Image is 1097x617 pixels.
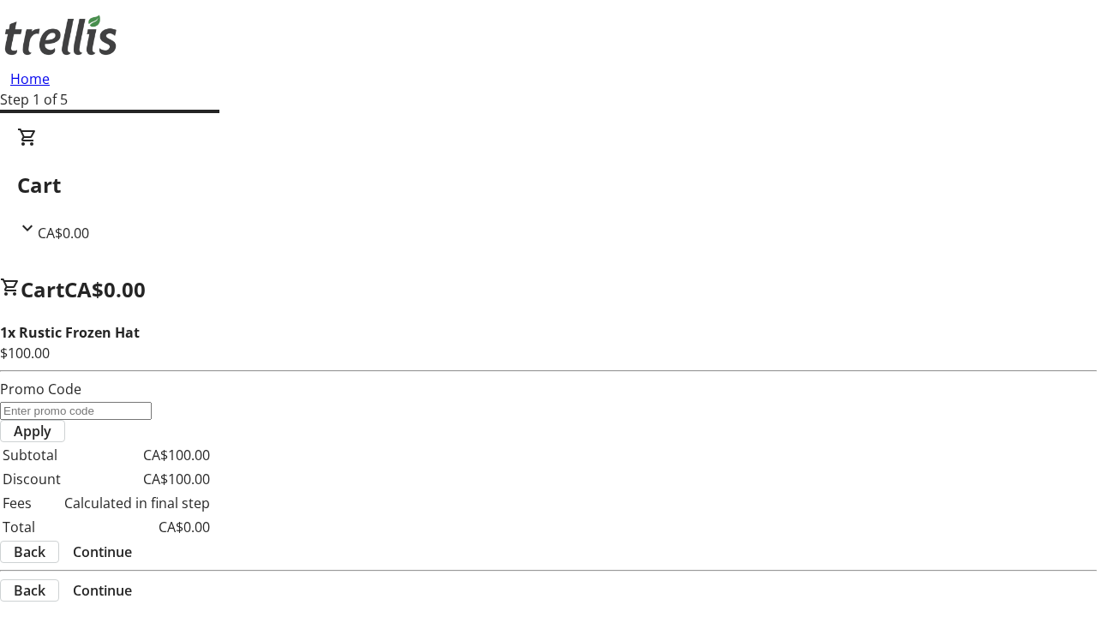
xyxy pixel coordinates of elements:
[63,468,211,490] td: CA$100.00
[59,542,146,562] button: Continue
[73,542,132,562] span: Continue
[2,468,62,490] td: Discount
[63,516,211,538] td: CA$0.00
[64,275,146,303] span: CA$0.00
[59,580,146,601] button: Continue
[14,421,51,441] span: Apply
[63,444,211,466] td: CA$100.00
[14,580,45,601] span: Back
[63,492,211,514] td: Calculated in final step
[2,492,62,514] td: Fees
[2,516,62,538] td: Total
[38,224,89,243] span: CA$0.00
[21,275,64,303] span: Cart
[17,127,1080,243] div: CartCA$0.00
[73,580,132,601] span: Continue
[2,444,62,466] td: Subtotal
[14,542,45,562] span: Back
[17,170,1080,201] h2: Cart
